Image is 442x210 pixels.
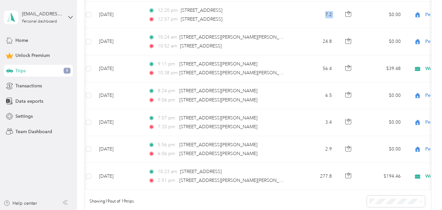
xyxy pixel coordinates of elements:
[15,113,33,120] span: Settings
[180,169,222,174] span: [STREET_ADDRESS]
[158,34,176,41] span: 10:24 am
[15,67,26,74] span: Trips
[179,97,257,103] span: [STREET_ADDRESS][PERSON_NAME]
[294,163,337,190] td: 277.8
[158,87,176,95] span: 8:24 pm
[294,82,337,109] td: 6.5
[158,168,177,175] span: 10:23 am
[158,114,176,122] span: 7:07 pm
[360,82,406,109] td: $0.00
[64,68,70,74] span: 8
[158,43,177,50] span: 10:52 am
[94,136,143,163] td: [DATE]
[158,150,176,157] span: 6:06 pm
[158,69,176,77] span: 10:38 pm
[179,124,257,130] span: [STREET_ADDRESS][PERSON_NAME]
[158,16,178,23] span: 12:57 pm
[405,173,442,210] iframe: Everlance-gr Chat Button Frame
[94,28,143,55] td: [DATE]
[360,163,406,190] td: $194.46
[179,178,294,183] span: [STREET_ADDRESS][PERSON_NAME][PERSON_NAME]
[22,10,63,17] div: [EMAIL_ADDRESS][DOMAIN_NAME]
[294,136,337,163] td: 2.9
[179,70,294,76] span: [STREET_ADDRESS][PERSON_NAME][PERSON_NAME]
[158,96,176,104] span: 9:06 pm
[94,82,143,109] td: [DATE]
[294,28,337,55] td: 24.8
[15,82,42,89] span: Transactions
[22,20,57,24] div: Personal dashboard
[158,7,178,14] span: 12:20 pm
[158,123,176,131] span: 7:20 pm
[179,115,257,121] span: [STREET_ADDRESS][PERSON_NAME]
[15,128,52,135] span: Team Dashboard
[181,16,222,22] span: [STREET_ADDRESS]
[158,141,176,149] span: 5:56 pm
[179,151,257,156] span: [STREET_ADDRESS][PERSON_NAME]
[180,43,222,49] span: [STREET_ADDRESS]
[179,34,294,40] span: [STREET_ADDRESS][PERSON_NAME][PERSON_NAME]
[158,61,176,68] span: 9:11 pm
[94,109,143,136] td: [DATE]
[181,8,222,13] span: [STREET_ADDRESS]
[94,163,143,190] td: [DATE]
[179,88,257,94] span: [STREET_ADDRESS][PERSON_NAME]
[360,2,406,28] td: $0.00
[360,28,406,55] td: $0.00
[360,55,406,82] td: $39.48
[85,199,134,204] span: Showing 19 out of 19 trips
[158,177,176,184] span: 2:51 pm
[4,200,37,207] button: Help center
[294,109,337,136] td: 3.4
[94,2,143,28] td: [DATE]
[360,109,406,136] td: $0.00
[294,2,337,28] td: 7.2
[15,98,43,105] span: Data exports
[294,55,337,82] td: 56.4
[94,55,143,82] td: [DATE]
[179,61,257,67] span: [STREET_ADDRESS][PERSON_NAME]
[15,37,28,44] span: Home
[179,142,257,148] span: [STREET_ADDRESS][PERSON_NAME]
[15,52,50,59] span: Unlock Premium
[360,136,406,163] td: $0.00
